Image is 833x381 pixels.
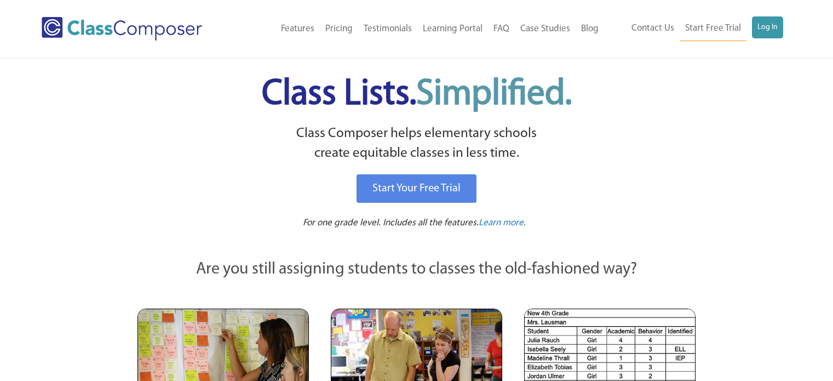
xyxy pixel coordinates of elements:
p: Class Composer helps elementary schools create equitable classes in less time. [136,124,698,164]
span: Class Lists. [262,77,572,112]
p: Are you still assigning students to classes the old-fashioned way? [137,258,696,282]
a: Log In [752,16,783,38]
span: Start Your Free Trial [372,183,461,194]
a: FAQ [488,17,515,41]
a: Blog [576,17,604,41]
a: Testimonials [358,17,417,41]
a: Case Studies [515,17,576,41]
nav: Header Menu [604,16,783,41]
span: Simplified. [416,77,572,112]
a: Start Your Free Trial [357,174,476,203]
span: Learn more. [479,218,526,228]
a: Start Free Trial [680,16,746,41]
a: Learn more. [479,217,526,230]
a: Features [275,17,320,41]
span: For one grade level. Includes all the features. [303,218,479,228]
img: Class Composer [42,17,202,41]
a: Contact Us [626,16,680,41]
a: Pricing [320,17,358,41]
nav: Header Menu [237,17,604,41]
a: Learning Portal [417,17,488,41]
